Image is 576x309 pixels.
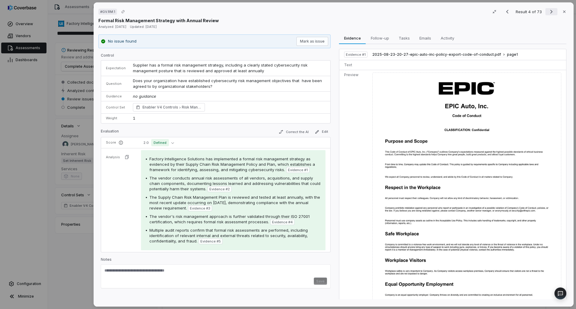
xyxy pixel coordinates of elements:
span: Evidence # 1 [346,52,366,57]
p: Question [106,82,126,86]
span: Evidence # 1 [288,168,308,172]
button: Next result [545,8,557,15]
span: Activity [438,34,457,42]
button: Previous result [501,8,513,15]
p: Score [106,140,134,145]
button: 2.0Defined [141,139,176,146]
p: Notes [101,257,331,264]
td: Text [339,60,370,70]
p: Guidance [106,94,126,99]
p: Control Set [106,105,126,110]
span: Evidence # 4 [272,220,293,224]
p: Control [101,53,331,60]
span: no guidance [133,94,156,99]
button: Correct the AI [276,128,311,135]
span: Analyzed: [DATE] [98,25,126,29]
button: Copy link [118,6,128,17]
p: Weight [106,116,126,120]
p: Result 4 of 73 [516,8,543,15]
span: Follow-up [368,34,391,42]
span: 2025-08-23-20-27-epic-auto-inc-policy-export-code-of-conduct.pdf [372,52,501,57]
span: The vendor's risk management approach is further validated through their ISO 27001 certification,... [149,214,310,224]
span: Factory Intelligence Solutions has implemented a formal risk management strategy as evidenced by ... [149,156,315,172]
p: No issue found [108,38,136,44]
span: Evidence # 2 [209,187,230,192]
span: Multiple audit reports confirm that formal risk assessments are performed, including identificati... [149,228,308,243]
button: Edit [312,128,331,135]
span: # GV.RM.1 [100,9,115,14]
p: Formal Risk Management Strategy with Annual Review [98,17,219,24]
span: Evidence # 3 [190,206,210,211]
span: Supplier has a formal risk management strategy, including a clearly stated cybersecurity risk man... [133,63,309,73]
span: Emails [417,34,433,42]
span: page 1 [507,52,518,57]
p: Evaluation [101,129,119,136]
span: Tasks [396,34,412,42]
span: 1 [133,116,135,120]
p: Analysis [106,155,120,159]
span: Evidence # 5 [200,239,221,244]
span: Enabler V4 Controls Risk Management Strategy [142,104,202,110]
button: Mark as issue [296,37,328,46]
span: The Supply Chain Risk Management Plan is reviewed and tested at least annually, with the most rec... [149,195,320,210]
span: Does your organization have established cybersecurity risk management objectives that have been a... [133,78,323,89]
p: Expectation [106,66,126,70]
span: Updated: [DATE] [130,25,157,29]
span: Evidence [342,34,363,42]
span: Defined [151,139,169,146]
button: 2025-08-23-20-27-epic-auto-inc-policy-export-code-of-conduct.pdfpage1 [372,52,518,57]
span: The vendor conducts annual risk assessments of all vendors, acquisitions, and supply chain compon... [149,176,320,191]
